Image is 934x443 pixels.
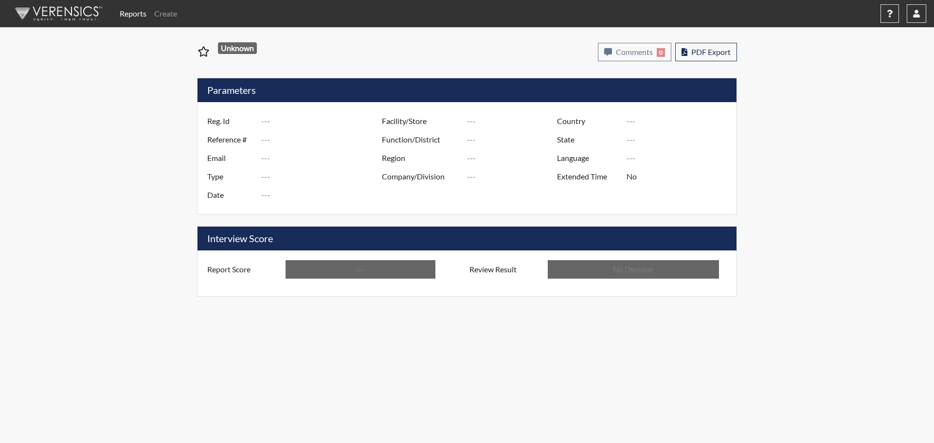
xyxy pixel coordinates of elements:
[467,149,559,167] input: ---
[627,149,734,167] input: ---
[598,43,671,61] button: Comments0
[261,186,384,204] input: ---
[467,112,559,130] input: ---
[200,167,261,186] label: Type
[375,112,467,130] label: Facility/Store
[200,130,261,149] label: Reference #
[261,130,384,149] input: ---
[550,130,627,149] label: State
[675,43,737,61] button: PDF Export
[200,186,261,204] label: Date
[200,260,286,279] label: Report Score
[548,260,719,279] input: No Decision
[200,149,261,167] label: Email
[375,167,467,186] label: Company/Division
[550,149,627,167] label: Language
[261,167,384,186] input: ---
[261,112,384,130] input: ---
[286,260,435,279] input: ---
[550,167,627,186] label: Extended Time
[462,260,548,279] label: Review Result
[261,149,384,167] input: ---
[375,149,467,167] label: Region
[218,42,257,54] span: Unknown
[116,4,150,23] a: Reports
[657,48,665,57] span: 0
[627,130,734,149] input: ---
[627,112,734,130] input: ---
[200,112,261,130] label: Reg. Id
[198,78,736,102] h5: Parameters
[691,47,731,56] span: PDF Export
[467,167,559,186] input: ---
[375,130,467,149] label: Function/District
[150,4,181,23] a: Create
[198,227,736,250] h5: Interview Score
[550,112,627,130] label: Country
[616,47,653,56] span: Comments
[467,130,559,149] input: ---
[627,167,734,186] input: ---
